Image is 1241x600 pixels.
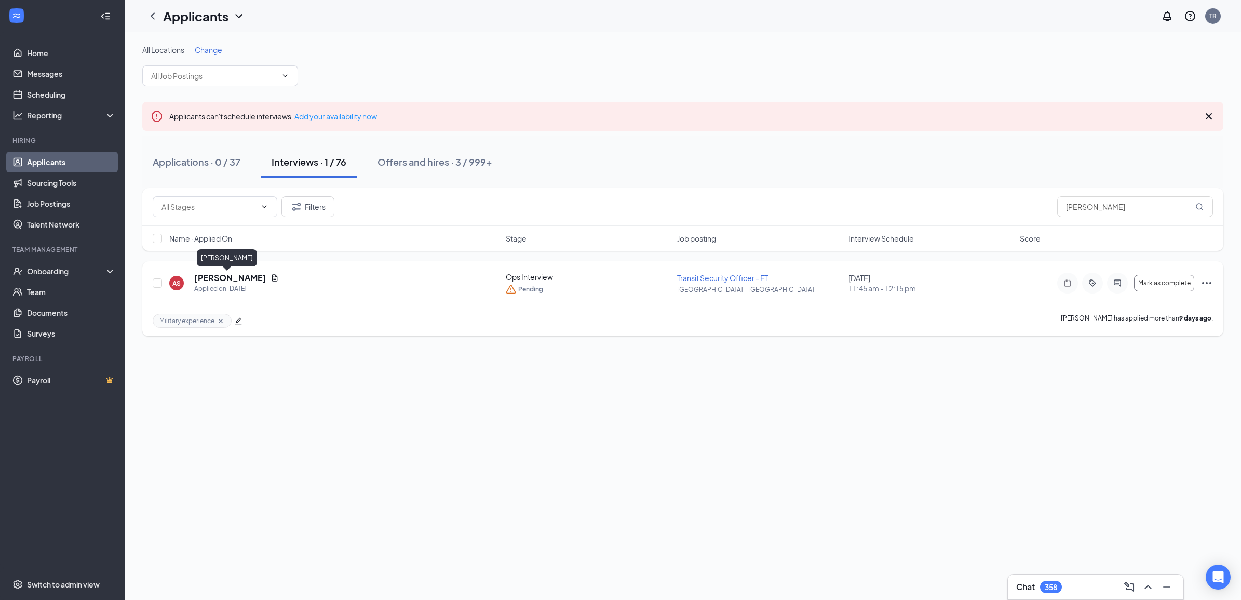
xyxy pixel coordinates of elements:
svg: Note [1061,279,1074,287]
svg: Document [271,274,279,282]
div: Ops Interview [506,272,671,282]
a: Surveys [27,323,116,344]
svg: Error [151,110,163,123]
span: Mark as complete [1138,279,1191,287]
svg: Cross [1203,110,1215,123]
span: All Locations [142,45,184,55]
svg: WorkstreamLogo [11,10,22,21]
div: Onboarding [27,266,107,276]
a: Applicants [27,152,116,172]
button: Filter Filters [281,196,334,217]
a: Documents [27,302,116,323]
svg: ChevronDown [260,203,268,211]
div: AS [172,279,181,288]
div: [DATE] [848,273,1014,294]
div: Applications · 0 / 37 [153,155,240,168]
span: Applicants can't schedule interviews. [169,112,377,121]
svg: Analysis [12,110,23,121]
a: Team [27,282,116,302]
a: Home [27,43,116,63]
a: Scheduling [27,84,116,105]
div: [PERSON_NAME] [197,249,257,266]
span: Stage [506,233,527,244]
svg: Warning [506,284,516,295]
span: Interview Schedule [848,233,914,244]
div: Open Intercom Messenger [1206,565,1231,590]
button: Mark as complete [1134,275,1194,291]
div: Applied on [DATE] [194,284,279,294]
b: 9 days ago [1179,314,1211,322]
svg: MagnifyingGlass [1195,203,1204,211]
h5: [PERSON_NAME] [194,272,266,284]
svg: Filter [290,201,303,213]
div: Hiring [12,136,114,145]
a: PayrollCrown [27,370,116,391]
span: edit [235,317,242,325]
div: Interviews · 1 / 76 [272,155,346,168]
div: TR [1209,11,1217,20]
svg: ComposeMessage [1123,581,1136,593]
svg: Notifications [1161,10,1173,22]
svg: Minimize [1161,581,1173,593]
svg: ChevronDown [233,10,245,22]
span: Transit Security Officer - FT [677,273,768,283]
span: Job posting [677,233,716,244]
div: 358 [1045,583,1057,592]
input: All Job Postings [151,70,277,82]
svg: Cross [217,317,225,325]
h1: Applicants [163,7,228,25]
button: ComposeMessage [1121,579,1138,595]
a: Sourcing Tools [27,172,116,193]
p: [PERSON_NAME] has applied more than . [1061,314,1213,328]
a: Add your availability now [294,112,377,121]
div: Switch to admin view [27,579,100,590]
svg: ActiveTag [1086,279,1099,287]
p: [GEOGRAPHIC_DATA] - [GEOGRAPHIC_DATA] [677,285,842,294]
svg: ActiveChat [1111,279,1124,287]
button: Minimize [1158,579,1175,595]
span: Pending [518,284,543,295]
input: All Stages [161,201,256,212]
svg: Settings [12,579,23,590]
span: Score [1020,233,1041,244]
span: Military experience [159,316,214,325]
svg: UserCheck [12,266,23,276]
a: Talent Network [27,214,116,235]
div: Payroll [12,354,114,363]
span: Change [195,45,222,55]
div: Offers and hires · 3 / 999+ [377,155,492,168]
svg: QuestionInfo [1184,10,1196,22]
svg: ChevronUp [1142,581,1154,593]
span: Name · Applied On [169,233,232,244]
button: ChevronUp [1140,579,1156,595]
svg: Ellipses [1200,277,1213,289]
a: Job Postings [27,193,116,214]
svg: Collapse [100,11,111,21]
svg: ChevronDown [281,72,289,80]
h3: Chat [1016,581,1035,593]
svg: ChevronLeft [146,10,159,22]
span: 11:45 am - 12:15 pm [848,283,1014,294]
div: Team Management [12,245,114,254]
a: Messages [27,63,116,84]
input: Search in interviews [1057,196,1213,217]
div: Reporting [27,110,116,121]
